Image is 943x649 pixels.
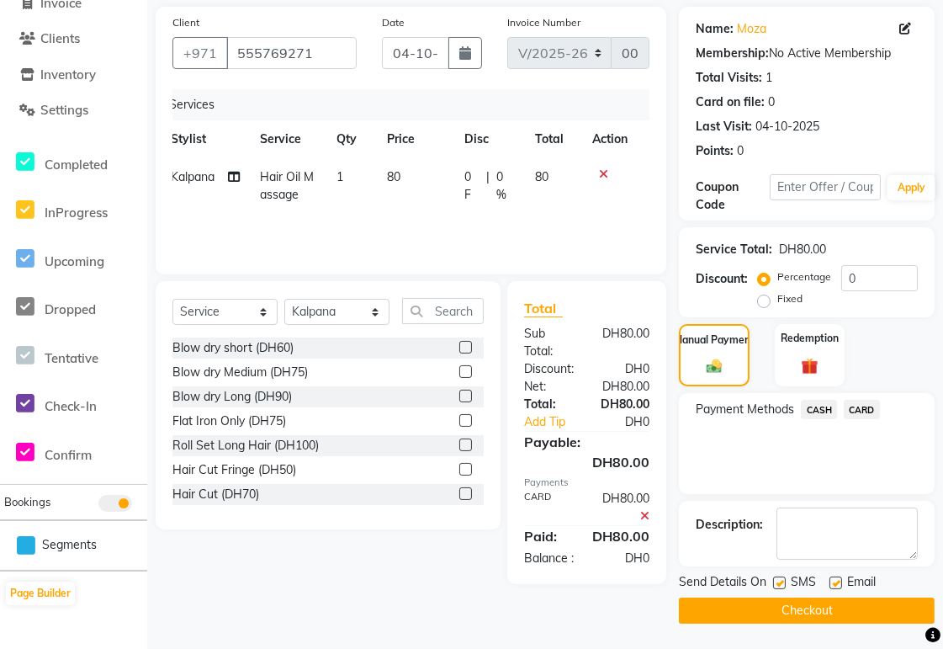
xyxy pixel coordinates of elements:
div: Paid: [511,526,580,546]
div: Roll Set Long Hair (DH100) [172,437,319,455]
span: InProgress [45,205,108,221]
span: Clients [40,30,80,46]
div: Balance : [511,550,587,567]
div: DH0 [600,413,663,431]
div: DH80.00 [587,490,663,525]
span: Send Details On [679,573,766,594]
div: DH80.00 [580,526,662,546]
div: Blow dry short (DH60) [172,339,294,357]
div: Flat Iron Only (DH75) [172,412,286,430]
label: Manual Payment [674,332,755,348]
a: Settings [4,101,143,120]
span: Kalpana [171,169,215,184]
th: Service [250,120,326,158]
button: Checkout [679,598,935,624]
span: 1 [336,169,343,184]
span: Total [524,300,563,317]
span: | [486,168,490,204]
label: Fixed [777,291,803,306]
th: Stylist [161,120,250,158]
span: CARD [844,400,880,419]
button: Apply [887,175,935,200]
input: Enter Offer / Coupon Code [770,174,881,200]
div: Total: [511,396,587,413]
span: Check-In [45,398,97,414]
input: Search by Name/Mobile/Email/Code [226,37,357,69]
div: Membership: [696,45,769,62]
span: Payment Methods [696,401,794,418]
div: Hair Cut Fringe (DH50) [172,461,296,479]
div: Total Visits: [696,69,762,87]
div: DH0 [587,360,663,378]
span: SMS [791,573,816,594]
span: Completed [45,157,108,173]
div: 04-10-2025 [755,118,819,136]
div: 0 [737,142,744,160]
div: DH80.00 [587,378,663,396]
div: Blow dry Medium (DH75) [172,364,308,381]
span: 0 % [496,168,515,204]
th: Action [582,120,638,158]
img: _cash.svg [702,358,727,375]
label: Date [382,15,405,30]
div: Card on file: [696,93,765,111]
a: Clients [4,29,143,49]
th: Disc [454,120,526,158]
div: Discount: [511,360,587,378]
span: Bookings [4,495,50,508]
div: DH80.00 [587,325,663,360]
input: Search or Scan [402,298,484,324]
label: Percentage [777,269,831,285]
span: CASH [801,400,837,419]
div: CARD [511,490,587,525]
div: Coupon Code [696,178,770,214]
button: Page Builder [6,582,75,605]
div: Description: [696,516,763,534]
label: Redemption [781,331,839,346]
span: 0 F [464,168,479,204]
div: No Active Membership [696,45,918,62]
div: Name: [696,20,734,38]
a: Add Tip [511,413,600,431]
span: Email [847,573,876,594]
img: _gift.svg [796,356,824,377]
div: Sub Total: [511,325,587,360]
div: Discount: [696,270,748,288]
span: Dropped [45,301,96,317]
div: Last Visit: [696,118,752,136]
div: Service Total: [696,241,772,258]
label: Invoice Number [507,15,580,30]
label: Client [172,15,199,30]
span: Upcoming [45,253,104,269]
span: Inventory [40,66,96,82]
div: Payments [524,476,649,490]
button: +971 [172,37,228,69]
div: Blow dry Long (DH90) [172,388,292,406]
a: Moza [737,20,766,38]
div: Payable: [511,432,662,452]
span: Settings [40,102,88,118]
div: Services [162,89,650,120]
div: Points: [696,142,734,160]
div: 1 [766,69,772,87]
div: DH80.00 [511,452,662,472]
span: Confirm [45,447,92,463]
div: 0 [768,93,775,111]
div: Net: [511,378,587,396]
th: Price [377,120,453,158]
div: DH80.00 [779,241,826,258]
div: Hair Cut (DH70) [172,486,259,503]
span: 80 [387,169,400,184]
span: Hair Oil Massage [260,169,314,202]
span: Tentative [45,350,98,366]
th: Total [525,120,582,158]
span: 80 [535,169,548,184]
th: Qty [326,120,377,158]
div: DH80.00 [587,396,663,413]
span: Segments [42,536,97,554]
div: DH0 [587,550,663,567]
a: Inventory [4,66,143,85]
